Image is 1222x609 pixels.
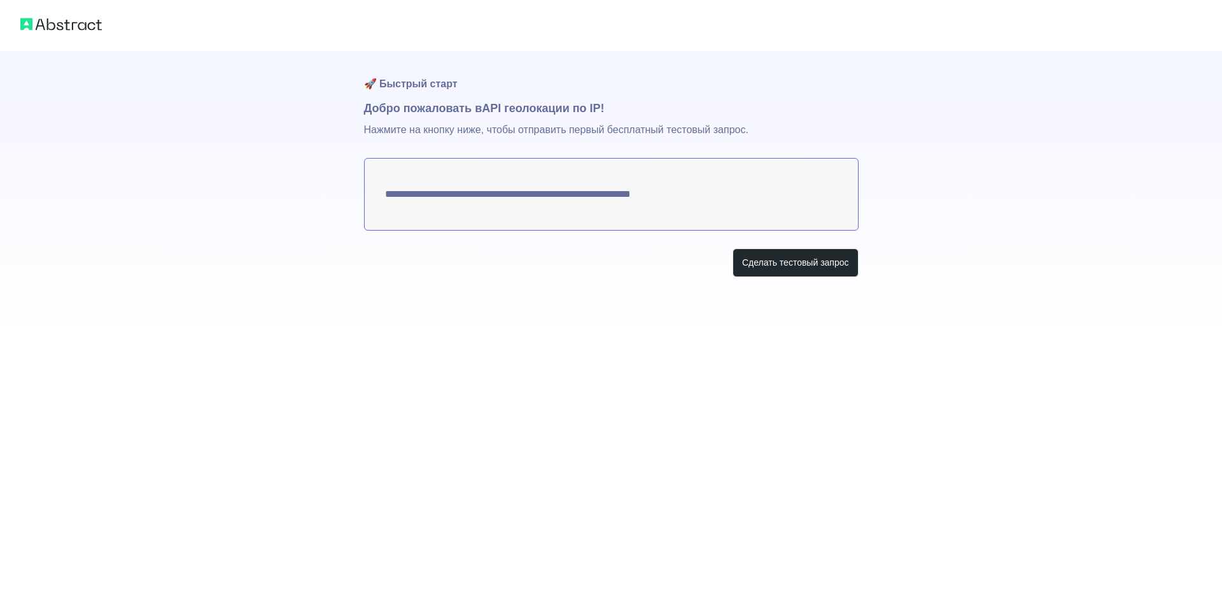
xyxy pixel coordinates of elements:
ya-tr-span: ! [601,102,605,115]
ya-tr-span: Нажмите на кнопку ниже, чтобы отправить первый бесплатный тестовый запрос. [364,124,748,135]
img: Абстрактный логотип [20,15,102,33]
ya-tr-span: 🚀 Быстрый старт [364,78,458,89]
ya-tr-span: API геолокации по IP [482,102,600,115]
button: Сделать тестовый запрос [733,248,859,277]
ya-tr-span: Сделать тестовый запрос [742,256,849,269]
ya-tr-span: Добро пожаловать в [364,102,482,115]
